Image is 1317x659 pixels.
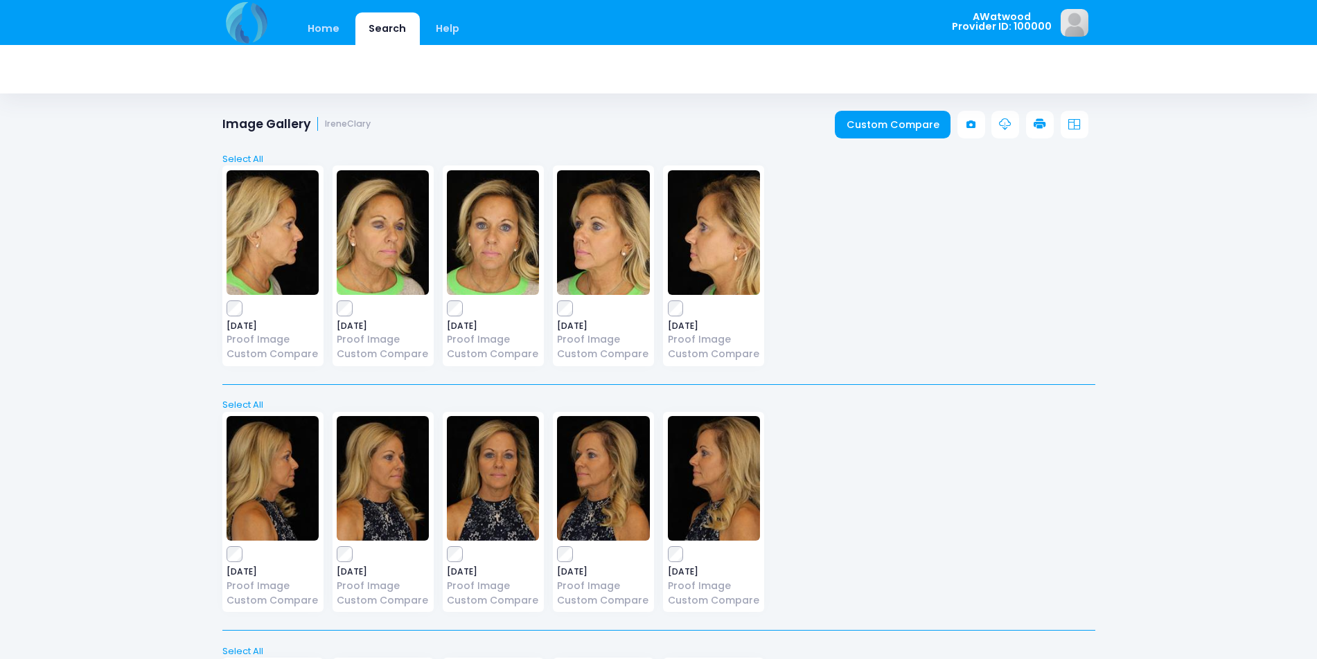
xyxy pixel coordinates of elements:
span: [DATE] [668,568,760,576]
span: [DATE] [557,568,649,576]
a: Select All [218,398,1099,412]
a: Custom Compare [227,593,319,608]
a: Select All [218,152,1099,166]
a: Custom Compare [227,347,319,361]
img: image [337,416,429,541]
span: [DATE] [227,322,319,330]
img: image [227,416,319,541]
img: image [447,170,539,295]
a: Proof Image [557,579,649,593]
a: Custom Compare [557,347,649,361]
a: Proof Image [668,332,760,347]
span: [DATE] [337,322,429,330]
img: image [1061,9,1088,37]
a: Custom Compare [668,347,760,361]
span: [DATE] [337,568,429,576]
span: [DATE] [557,322,649,330]
img: image [557,416,649,541]
img: image [447,416,539,541]
a: Custom Compare [447,347,539,361]
a: Proof Image [668,579,760,593]
a: Proof Image [337,332,429,347]
span: [DATE] [668,322,760,330]
small: IreneClary [325,119,371,129]
a: Home [294,12,353,45]
a: Proof Image [447,332,539,347]
a: Custom Compare [447,593,539,608]
img: image [668,170,760,295]
img: image [337,170,429,295]
a: Proof Image [227,332,319,347]
a: Help [422,12,472,45]
img: image [227,170,319,295]
img: image [557,170,649,295]
a: Custom Compare [557,593,649,608]
a: Custom Compare [835,111,951,138]
a: Select All [218,644,1099,658]
a: Custom Compare [337,593,429,608]
a: Custom Compare [337,347,429,361]
a: Proof Image [557,332,649,347]
span: [DATE] [227,568,319,576]
a: Proof Image [227,579,319,593]
span: AWatwood Provider ID: 100000 [952,12,1052,32]
a: Proof Image [337,579,429,593]
h1: Image Gallery [222,117,371,132]
a: Custom Compare [668,593,760,608]
img: image [668,416,760,541]
a: Search [355,12,420,45]
a: Proof Image [447,579,539,593]
span: [DATE] [447,568,539,576]
span: [DATE] [447,322,539,330]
